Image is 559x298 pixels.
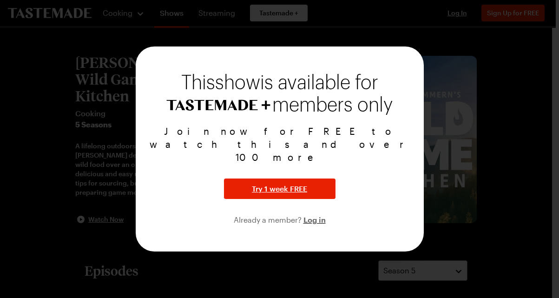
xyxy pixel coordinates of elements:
button: Try 1 week FREE [224,179,335,199]
span: This show is available for [181,73,378,92]
span: Already a member? [234,215,303,224]
button: Log in [303,214,326,225]
span: members only [272,95,393,115]
p: Join now for FREE to watch this and over 100 more [147,125,413,164]
img: Tastemade+ [166,99,270,111]
span: Try 1 week FREE [252,183,307,194]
